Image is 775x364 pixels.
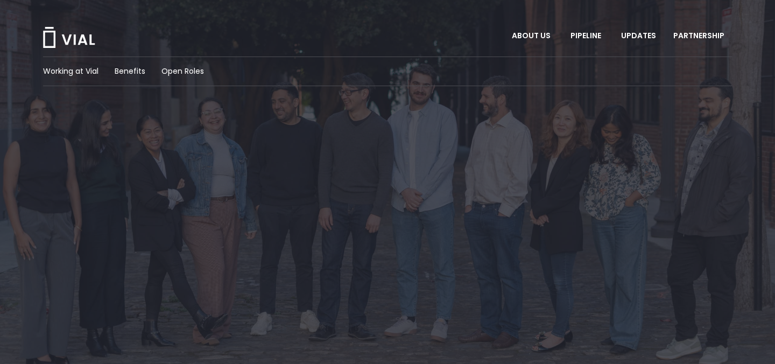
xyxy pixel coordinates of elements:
a: PIPELINEMenu Toggle [562,27,612,45]
a: PARTNERSHIPMenu Toggle [665,27,736,45]
a: Benefits [115,66,145,77]
a: Working at Vial [43,66,98,77]
a: UPDATES [612,27,664,45]
a: Open Roles [161,66,204,77]
a: ABOUT USMenu Toggle [503,27,561,45]
img: Vial Logo [42,27,96,48]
